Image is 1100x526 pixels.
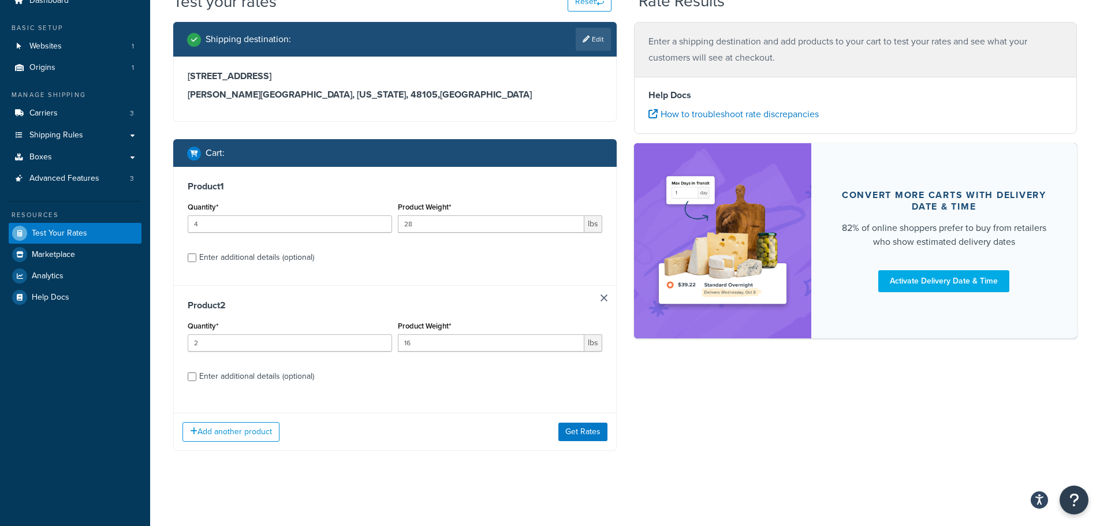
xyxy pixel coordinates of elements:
div: Enter additional details (optional) [199,368,314,385]
div: Resources [9,210,141,220]
p: Enter a shipping destination and add products to your cart to test your rates and see what your c... [648,33,1063,66]
li: Carriers [9,103,141,124]
button: Get Rates [558,423,607,441]
label: Product Weight* [398,203,451,211]
span: Marketplace [32,250,75,260]
h3: [PERSON_NAME][GEOGRAPHIC_DATA], [US_STATE], 48105 , [GEOGRAPHIC_DATA] [188,89,602,100]
div: Convert more carts with delivery date & time [839,189,1050,212]
li: Websites [9,36,141,57]
span: Test Your Rates [32,229,87,238]
span: Carriers [29,109,58,118]
input: 0.0 [188,215,392,233]
input: 0.0 [188,334,392,352]
input: Enter additional details (optional) [188,253,196,262]
span: 1 [132,42,134,51]
label: Quantity* [188,203,218,211]
button: Add another product [182,422,279,442]
div: Enter additional details (optional) [199,249,314,266]
a: How to troubleshoot rate discrepancies [648,107,819,121]
span: Websites [29,42,62,51]
input: 0.00 [398,215,584,233]
a: Advanced Features3 [9,168,141,189]
span: Origins [29,63,55,73]
a: Websites1 [9,36,141,57]
h3: [STREET_ADDRESS] [188,70,602,82]
li: Origins [9,57,141,79]
a: Edit [576,28,611,51]
a: Help Docs [9,287,141,308]
a: Origins1 [9,57,141,79]
span: 1 [132,63,134,73]
li: Advanced Features [9,168,141,189]
span: lbs [584,334,602,352]
h3: Product 2 [188,300,602,311]
label: Product Weight* [398,322,451,330]
a: Test Your Rates [9,223,141,244]
span: Shipping Rules [29,130,83,140]
span: 3 [130,109,134,118]
div: 82% of online shoppers prefer to buy from retailers who show estimated delivery dates [839,221,1050,249]
a: Remove Item [601,294,607,301]
img: feature-image-ddt-36eae7f7280da8017bfb280eaccd9c446f90b1fe08728e4019434db127062ab4.png [651,161,794,321]
h3: Product 1 [188,181,602,192]
span: 3 [130,174,134,184]
span: Advanced Features [29,174,99,184]
label: Quantity* [188,322,218,330]
a: Activate Delivery Date & Time [878,270,1009,292]
span: Analytics [32,271,64,281]
div: Basic Setup [9,23,141,33]
span: lbs [584,215,602,233]
span: Boxes [29,152,52,162]
a: Marketplace [9,244,141,265]
a: Shipping Rules [9,125,141,146]
h2: Shipping destination : [206,34,291,44]
span: Help Docs [32,293,69,303]
h2: Cart : [206,148,225,158]
input: Enter additional details (optional) [188,372,196,381]
a: Boxes [9,147,141,168]
h4: Help Docs [648,88,1063,102]
input: 0.00 [398,334,584,352]
button: Open Resource Center [1060,486,1088,514]
a: Analytics [9,266,141,286]
a: Carriers3 [9,103,141,124]
div: Manage Shipping [9,90,141,100]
